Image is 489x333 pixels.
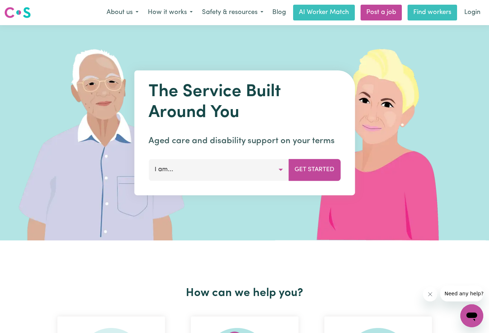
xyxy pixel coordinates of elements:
[197,5,268,20] button: Safety & resources
[361,5,402,20] a: Post a job
[4,4,31,21] a: Careseekers logo
[288,159,340,180] button: Get Started
[149,82,340,123] h1: The Service Built Around You
[440,286,483,301] iframe: Message from company
[143,5,197,20] button: How it works
[102,5,143,20] button: About us
[44,286,445,300] h2: How can we help you?
[149,135,340,147] p: Aged care and disability support on your terms
[293,5,355,20] a: AI Worker Match
[460,5,485,20] a: Login
[149,159,289,180] button: I am...
[268,5,290,20] a: Blog
[4,5,43,11] span: Need any help?
[460,304,483,327] iframe: Button to launch messaging window
[408,5,457,20] a: Find workers
[423,287,437,301] iframe: Close message
[4,6,31,19] img: Careseekers logo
